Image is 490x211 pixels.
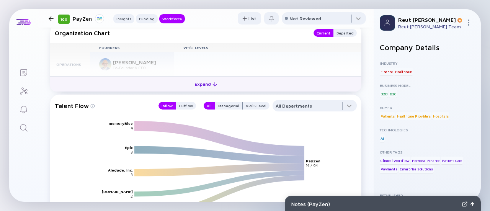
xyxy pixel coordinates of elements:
a: Search [9,118,38,136]
button: Funding [136,14,158,23]
div: Hospitals [432,112,449,120]
text: 14 / 94 [306,163,318,168]
div: PayZen [73,14,104,23]
div: AI [380,134,385,142]
div: Buyer [380,105,475,110]
div: B2C [389,90,397,98]
div: Notes ( PayZen ) [291,201,459,207]
a: Reminders [9,100,38,118]
button: All [204,102,215,110]
div: List [238,13,261,25]
text: 3 [131,173,133,177]
button: Outflow [176,102,196,110]
button: Current [314,29,333,37]
div: Business Model [380,83,475,88]
div: Personal Finance [411,157,440,164]
text: [DOMAIN_NAME] [102,190,133,194]
div: 100 [58,15,70,24]
div: Established [380,193,475,198]
text: 2 [131,194,133,199]
div: Healthcare Providers [396,112,431,120]
button: Managerial [215,102,243,110]
text: 4 [131,126,133,131]
button: Departed [333,29,357,37]
div: Technologies [380,128,475,132]
text: 3 [131,150,133,154]
div: Not Reviewed [289,16,321,21]
button: Workforce [159,14,185,23]
button: Inflow [158,102,176,110]
div: Talent Flow [55,100,151,111]
text: PayZen [306,159,320,163]
div: Patient Care [441,157,463,164]
div: Other Tags [380,150,475,154]
button: VP/C-Level [243,102,269,110]
div: Reut [PERSON_NAME] Team [398,24,462,29]
div: Expand [190,78,222,90]
div: Workforce [159,15,185,23]
text: memoryBlue [109,121,133,126]
img: Expand Notes [462,201,467,207]
button: List [238,12,261,25]
div: Reut [PERSON_NAME] [398,16,462,23]
div: Industry [380,61,475,65]
div: Healthcare [394,68,413,75]
div: Organization Chart [55,29,306,37]
button: Insights [113,14,134,23]
text: Epic [125,145,133,150]
div: Finance [380,68,394,75]
a: Investor Map [9,81,38,100]
div: Funding [136,15,158,23]
button: Expand [50,76,361,92]
div: Patients [380,112,395,120]
a: Lists [9,63,38,81]
img: Menu [465,20,472,26]
div: Enterprise Solutions [399,165,434,173]
text: Aledade, Inc. [108,168,133,173]
div: Clinical Workflow [380,157,410,164]
img: Open Notes [470,202,474,206]
h2: Company Details [380,43,475,52]
div: Insights [113,15,134,23]
div: Payments [380,165,398,173]
div: B2B [380,90,388,98]
img: Profile Picture [380,15,395,31]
